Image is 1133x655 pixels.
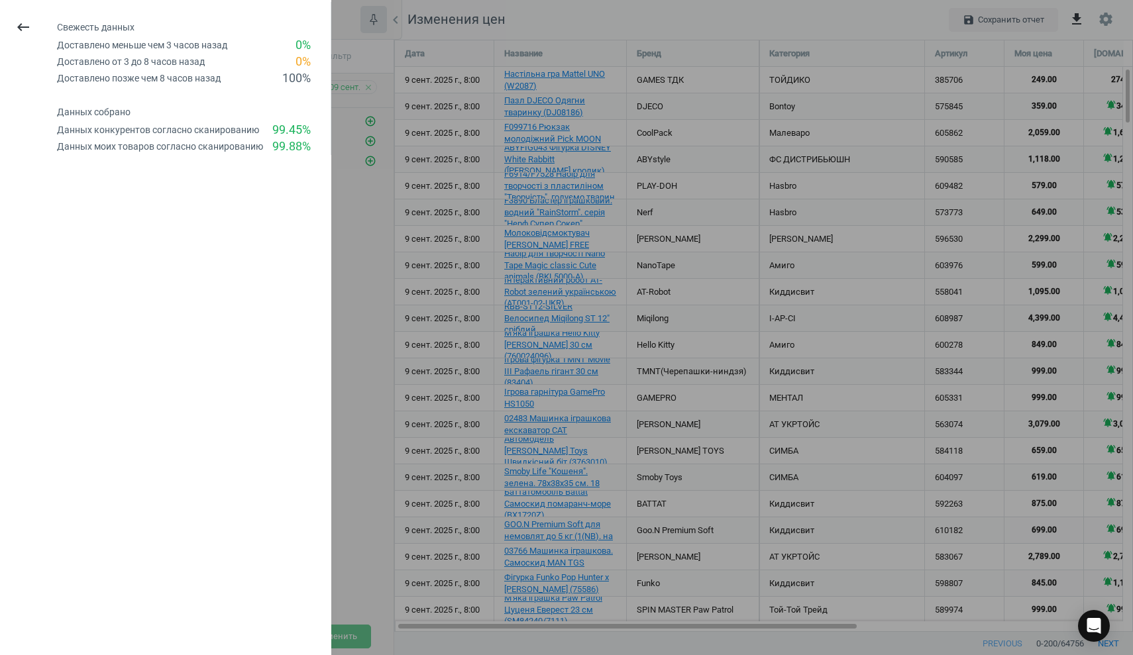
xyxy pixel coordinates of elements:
[57,56,205,68] div: Доставлено от 3 до 8 часов назад
[57,124,259,136] div: Данных конкурентов согласно сканированию
[57,39,227,52] div: Доставлено меньше чем 3 часов назад
[57,107,331,118] h4: Данных собрано
[282,70,311,87] div: 100 %
[272,138,311,155] div: 99.88 %
[296,37,311,54] div: 0 %
[57,140,263,153] div: Данных моих товаров согласно сканированию
[57,22,331,33] h4: Свежесть данных
[272,122,311,138] div: 99.45 %
[8,12,38,43] button: keyboard_backspace
[1078,610,1110,642] div: Open Intercom Messenger
[15,19,31,35] i: keyboard_backspace
[296,54,311,70] div: 0 %
[57,72,221,85] div: Доставлено позже чем 8 часов назад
